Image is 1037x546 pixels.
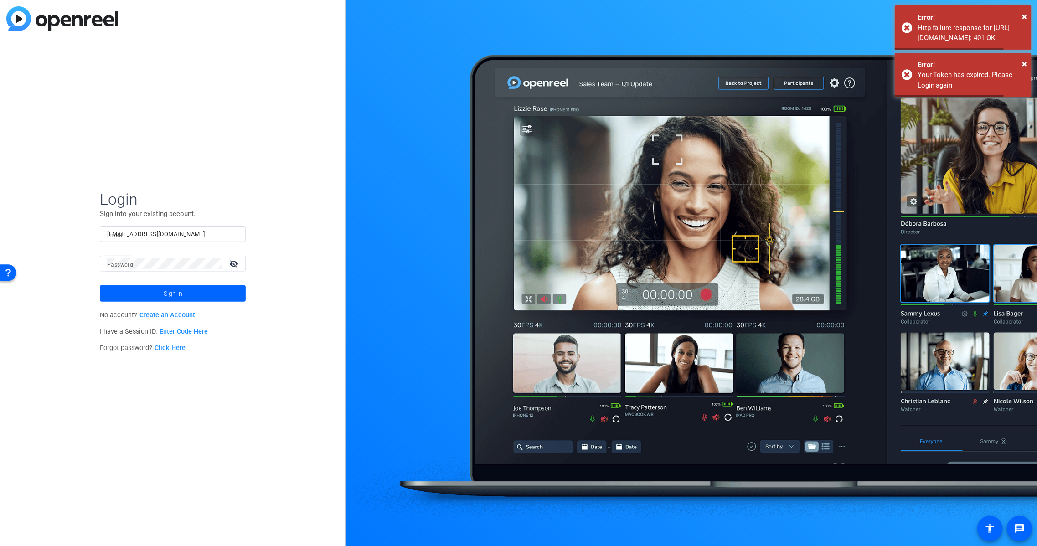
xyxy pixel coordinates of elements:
[918,23,1025,43] div: Http failure response for https://capture.openreel.com/api/user/list?limit=50&team_id=0&page=1: 4...
[985,523,996,534] mat-icon: accessibility
[100,328,208,335] span: I have a Session ID.
[1022,58,1027,69] span: ×
[1022,11,1027,22] span: ×
[1014,523,1025,534] mat-icon: message
[918,60,1025,70] div: Error!
[164,282,182,305] span: Sign in
[155,344,186,352] a: Click Here
[100,209,246,219] p: Sign into your existing account.
[224,257,246,270] mat-icon: visibility_off
[918,70,1025,90] div: Your Token has expired. Please Login again
[100,344,186,352] span: Forgot password?
[107,229,238,240] input: Enter Email Address
[107,262,133,268] mat-label: Password
[100,285,246,302] button: Sign in
[160,328,208,335] a: Enter Code Here
[918,12,1025,23] div: Error!
[107,232,122,238] mat-label: Email
[1022,57,1027,71] button: Close
[1022,10,1027,23] button: Close
[100,190,246,209] span: Login
[139,311,195,319] a: Create an Account
[6,6,118,31] img: blue-gradient.svg
[100,311,195,319] span: No account?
